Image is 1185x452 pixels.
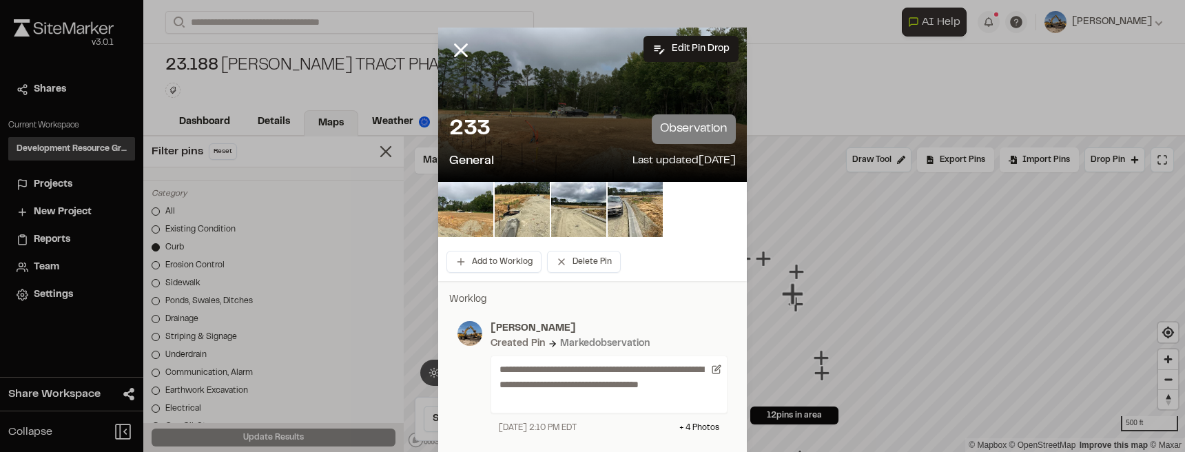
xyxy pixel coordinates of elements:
[652,114,736,144] p: observation
[608,182,663,237] img: file
[491,336,545,351] div: Created Pin
[446,251,542,273] button: Add to Worklog
[495,182,550,237] img: file
[449,116,491,143] p: 233
[491,321,728,336] p: [PERSON_NAME]
[499,422,577,434] div: [DATE] 2:10 PM EDT
[547,251,621,273] button: Delete Pin
[438,182,493,237] img: file
[457,321,482,346] img: photo
[551,182,606,237] img: file
[632,152,736,171] p: Last updated [DATE]
[560,336,650,351] div: Marked observation
[449,152,494,171] p: General
[449,292,736,307] p: Worklog
[679,422,719,434] div: + 4 Photo s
